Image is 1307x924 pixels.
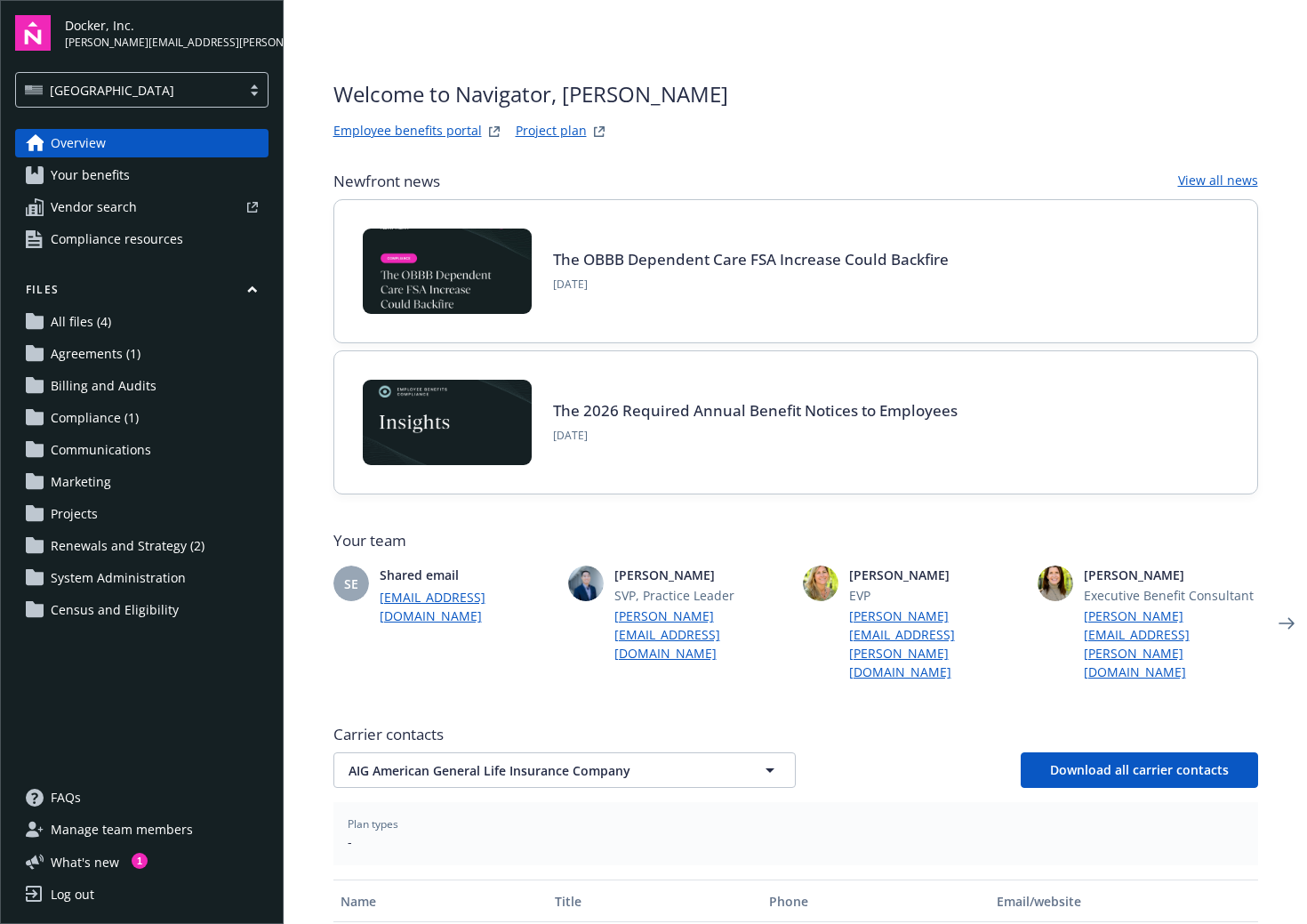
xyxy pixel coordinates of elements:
a: Compliance resources [15,225,269,253]
a: The 2026 Required Annual Benefit Notices to Employees [553,400,958,421]
a: Renewals and Strategy (2) [15,532,269,560]
a: Projects [15,500,269,528]
a: Your benefits [15,161,269,189]
a: striveWebsite [484,121,505,142]
span: SVP, Practice Leader [614,586,789,605]
span: Docker, Inc. [65,16,269,35]
a: Billing and Audits [15,372,269,400]
span: [PERSON_NAME] [614,566,789,584]
img: photo [803,566,838,601]
img: photo [568,566,604,601]
span: EVP [849,586,1023,605]
a: Census and Eligibility [15,596,269,624]
span: [GEOGRAPHIC_DATA] [25,81,232,100]
span: Census and Eligibility [51,596,179,624]
span: SE [344,574,358,593]
a: Overview [15,129,269,157]
span: All files (4) [51,308,111,336]
span: [DATE] [553,277,949,293]
span: Compliance resources [51,225,183,253]
a: Next [1272,609,1301,638]
button: Files [15,282,269,304]
a: projectPlanWebsite [589,121,610,142]
span: System Administration [51,564,186,592]
img: photo [1038,566,1073,601]
span: [PERSON_NAME] [849,566,1023,584]
span: Newfront news [333,171,440,192]
img: Card Image - EB Compliance Insights.png [363,380,532,465]
span: [GEOGRAPHIC_DATA] [50,81,174,100]
a: Agreements (1) [15,340,269,368]
a: Vendor search [15,193,269,221]
a: Employee benefits portal [333,121,482,142]
img: navigator-logo.svg [15,15,51,51]
a: [EMAIL_ADDRESS][DOMAIN_NAME] [380,588,554,625]
a: View all news [1178,171,1258,192]
button: Docker, Inc.[PERSON_NAME][EMAIL_ADDRESS][PERSON_NAME][DOMAIN_NAME] [65,15,269,51]
a: Communications [15,436,269,464]
a: The OBBB Dependent Care FSA Increase Could Backfire [553,249,949,269]
span: Executive Benefit Consultant [1084,586,1258,605]
span: Your benefits [51,161,130,189]
span: Overview [51,129,106,157]
img: BLOG-Card Image - Compliance - OBBB Dep Care FSA - 08-01-25.jpg [363,229,532,314]
span: Compliance (1) [51,404,139,432]
a: [PERSON_NAME][EMAIL_ADDRESS][PERSON_NAME][DOMAIN_NAME] [849,607,1023,681]
a: All files (4) [15,308,269,336]
a: [PERSON_NAME][EMAIL_ADDRESS][DOMAIN_NAME] [614,607,789,663]
span: Billing and Audits [51,372,156,400]
span: Welcome to Navigator , [PERSON_NAME] [333,78,728,110]
span: Vendor search [51,193,137,221]
a: Project plan [516,121,587,142]
span: [PERSON_NAME][EMAIL_ADDRESS][PERSON_NAME][DOMAIN_NAME] [65,35,269,51]
span: [DATE] [553,428,958,444]
span: Marketing [51,468,111,496]
a: Compliance (1) [15,404,269,432]
a: Marketing [15,468,269,496]
span: Projects [51,500,98,528]
span: Shared email [380,566,554,584]
a: System Administration [15,564,269,592]
span: Renewals and Strategy (2) [51,532,204,560]
span: Communications [51,436,151,464]
span: Your team [333,530,1258,551]
span: Agreements (1) [51,340,140,368]
a: [PERSON_NAME][EMAIL_ADDRESS][PERSON_NAME][DOMAIN_NAME] [1084,607,1258,681]
span: [PERSON_NAME] [1084,566,1258,584]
